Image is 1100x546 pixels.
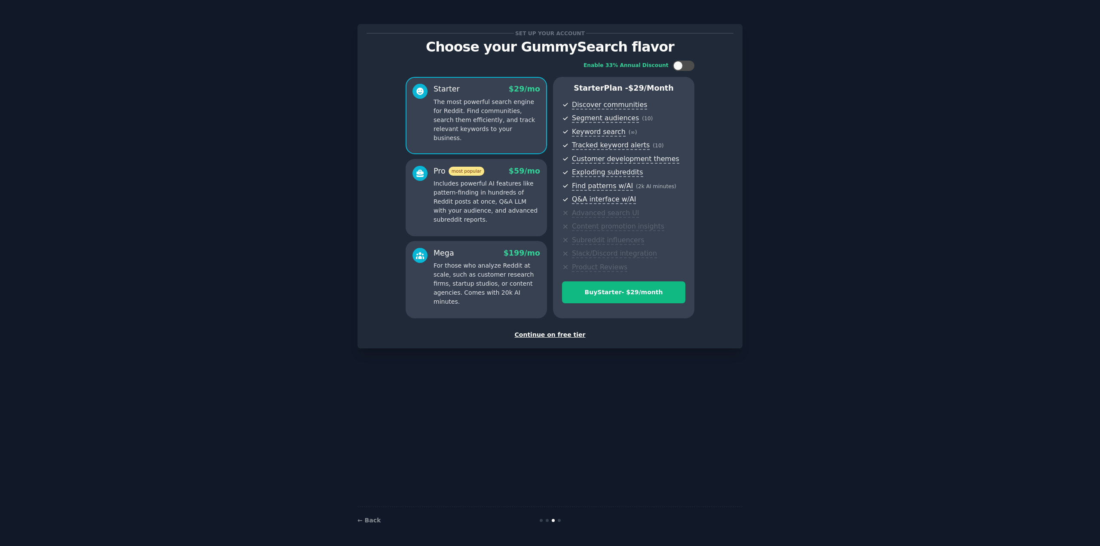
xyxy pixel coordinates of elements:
[449,167,485,176] span: most popular
[572,236,644,245] span: Subreddit influencers
[509,85,540,93] span: $ 29 /mo
[628,84,674,92] span: $ 29 /month
[434,166,484,177] div: Pro
[504,249,540,257] span: $ 199 /mo
[572,128,626,137] span: Keyword search
[629,129,637,135] span: ( ∞ )
[572,168,643,177] span: Exploding subreddits
[562,281,685,303] button: BuyStarter- $29/month
[434,84,460,95] div: Starter
[642,116,653,122] span: ( 10 )
[572,141,650,150] span: Tracked keyword alerts
[434,261,540,306] p: For those who analyze Reddit at scale, such as customer research firms, startup studios, or conte...
[572,222,664,231] span: Content promotion insights
[653,143,663,149] span: ( 10 )
[572,101,647,110] span: Discover communities
[584,62,669,70] div: Enable 33% Annual Discount
[572,249,657,258] span: Slack/Discord integration
[572,155,679,164] span: Customer development themes
[514,29,587,38] span: Set up your account
[572,209,639,218] span: Advanced search UI
[562,83,685,94] p: Starter Plan -
[509,167,540,175] span: $ 59 /mo
[572,195,636,204] span: Q&A interface w/AI
[434,179,540,224] p: Includes powerful AI features like pattern-finding in hundreds of Reddit posts at once, Q&A LLM w...
[367,330,733,339] div: Continue on free tier
[367,40,733,55] p: Choose your GummySearch flavor
[636,183,676,189] span: ( 2k AI minutes )
[572,263,627,272] span: Product Reviews
[434,98,540,143] p: The most powerful search engine for Reddit. Find communities, search them efficiently, and track ...
[434,248,454,259] div: Mega
[572,182,633,191] span: Find patterns w/AI
[562,288,685,297] div: Buy Starter - $ 29 /month
[572,114,639,123] span: Segment audiences
[357,517,381,524] a: ← Back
